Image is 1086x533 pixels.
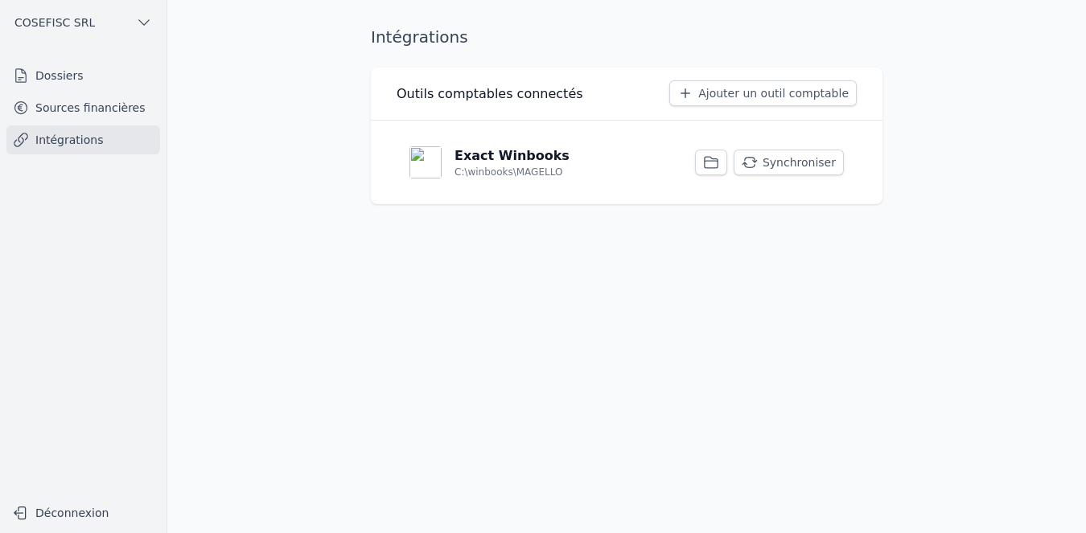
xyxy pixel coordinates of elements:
[6,500,160,526] button: Déconnexion
[6,125,160,154] a: Intégrations
[455,146,570,166] p: Exact Winbooks
[371,26,468,48] h1: Intégrations
[6,10,160,35] button: COSEFISC SRL
[669,80,857,106] button: Ajouter un outil comptable
[6,93,160,122] a: Sources financières
[397,133,857,191] a: Exact Winbooks C:\winbooks\MAGELLO Synchroniser
[734,150,844,175] button: Synchroniser
[14,14,95,31] span: COSEFISC SRL
[397,84,583,104] h3: Outils comptables connectés
[6,61,160,90] a: Dossiers
[455,166,562,178] p: C:\winbooks\MAGELLO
